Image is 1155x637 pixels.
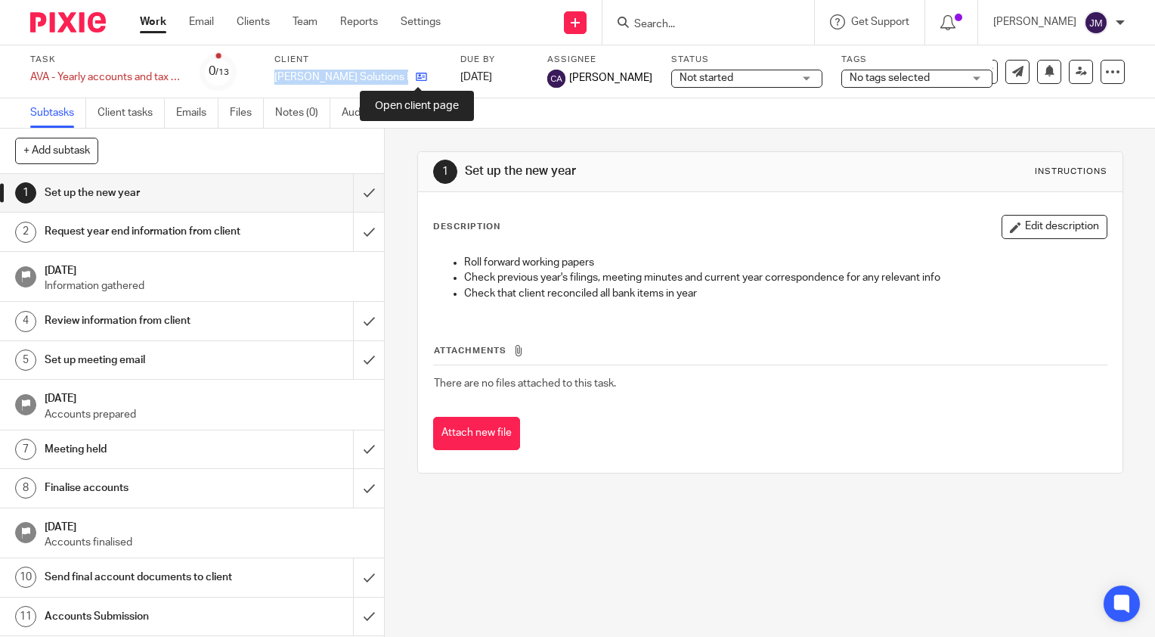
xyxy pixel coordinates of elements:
h1: Set up the new year [45,182,240,204]
label: Status [671,54,822,66]
div: 10 [15,567,36,588]
p: [PERSON_NAME] [993,14,1076,30]
div: Instructions [1035,166,1107,178]
span: Not started [680,73,733,83]
h1: Finalise accounts [45,477,240,499]
div: 1 [433,160,457,184]
h1: [DATE] [45,387,370,406]
label: Tags [841,54,992,66]
p: Description [433,221,500,233]
button: Attach new file [433,417,520,451]
p: Check previous year's filings, meeting minutes and current year correspondence for any relevant info [464,270,1107,285]
label: Client [274,54,441,66]
h1: Review information from client [45,309,240,332]
a: Email [189,14,214,30]
a: Audit logs [342,98,400,128]
h1: Send final account documents to client [45,566,240,589]
div: 8 [15,477,36,499]
span: [PERSON_NAME] [569,70,652,85]
div: 4 [15,311,36,332]
label: Task [30,54,181,66]
img: Pixie [30,12,106,33]
div: 1 [15,182,36,204]
a: Files [230,98,264,128]
a: Settings [401,14,441,30]
small: /13 [215,68,229,76]
a: Client tasks [98,98,165,128]
a: Clients [237,14,270,30]
label: Due by [460,54,528,66]
p: Information gathered [45,278,370,294]
h1: [DATE] [45,259,370,278]
div: 11 [15,606,36,627]
label: Assignee [547,54,652,66]
div: AVA - Yearly accounts and tax return [30,70,181,85]
span: Get Support [851,17,909,27]
button: + Add subtask [15,138,98,163]
div: 7 [15,439,36,460]
span: No tags selected [850,73,930,83]
h1: Set up the new year [465,163,802,179]
h1: Set up meeting email [45,349,240,371]
div: 2 [15,222,36,243]
h1: Request year end information from client [45,220,240,243]
p: Roll forward working papers [464,255,1107,270]
p: Accounts prepared [45,407,370,422]
a: Work [140,14,166,30]
img: svg%3E [547,70,565,88]
p: Accounts finalised [45,535,370,550]
p: [PERSON_NAME] Solutions Ltd [274,70,408,85]
a: Emails [176,98,218,128]
input: Search [633,18,769,32]
span: There are no files attached to this task. [434,378,616,389]
img: svg%3E [1084,11,1108,35]
span: Attachments [434,346,506,355]
span: [DATE] [460,72,492,82]
h1: Meeting held [45,438,240,461]
h1: [DATE] [45,516,370,535]
a: Team [293,14,317,30]
a: Notes (0) [275,98,330,128]
div: 0 [209,63,229,80]
a: Reports [340,14,378,30]
button: Edit description [1002,215,1107,239]
div: 5 [15,350,36,371]
a: Subtasks [30,98,86,128]
p: Check that client reconciled all bank items in year [464,286,1107,301]
h1: Accounts Submission [45,605,240,628]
